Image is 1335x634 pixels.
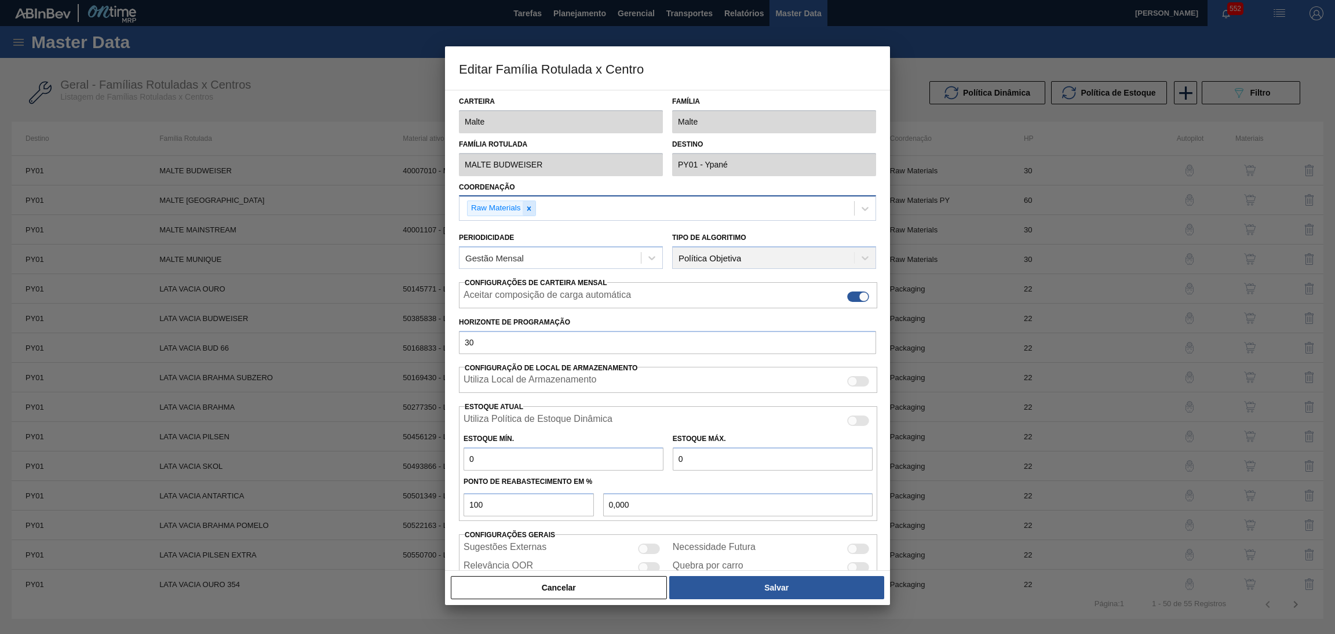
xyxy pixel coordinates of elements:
label: Família Rotulada [459,136,663,153]
div: Raw Materials [468,201,523,216]
label: Carteira [459,93,663,110]
label: Coordenação [459,183,515,191]
span: Configuração de Local de Armazenamento [465,364,637,372]
label: Família [672,93,876,110]
label: Tipo de Algoritimo [672,234,746,242]
label: Quando ativada, o sistema irá exibir os estoques de diferentes locais de armazenamento. [464,374,596,388]
label: Quando ativada, o sistema irá usar os estoques usando a Política de Estoque Dinâmica. [464,414,612,428]
label: Estoque Mín. [464,435,514,443]
span: Configurações de Carteira Mensal [465,279,607,287]
label: Ponto de Reabastecimento em % [464,478,592,486]
h3: Editar Família Rotulada x Centro [445,46,890,90]
label: Estoque Máx. [673,435,726,443]
button: Cancelar [451,576,667,599]
label: Relevância OOR [464,560,533,574]
span: Configurações Gerais [465,531,555,539]
label: Necessidade Futura [673,542,756,556]
label: Sugestões Externas [464,542,546,556]
div: Gestão Mensal [465,253,524,263]
label: Quebra por carro [673,560,743,574]
label: Destino [672,136,876,153]
label: Periodicidade [459,234,514,242]
button: Salvar [669,576,884,599]
label: Estoque Atual [465,403,523,411]
label: Aceitar composição de carga automática [464,290,631,304]
label: Horizonte de Programação [459,314,876,331]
